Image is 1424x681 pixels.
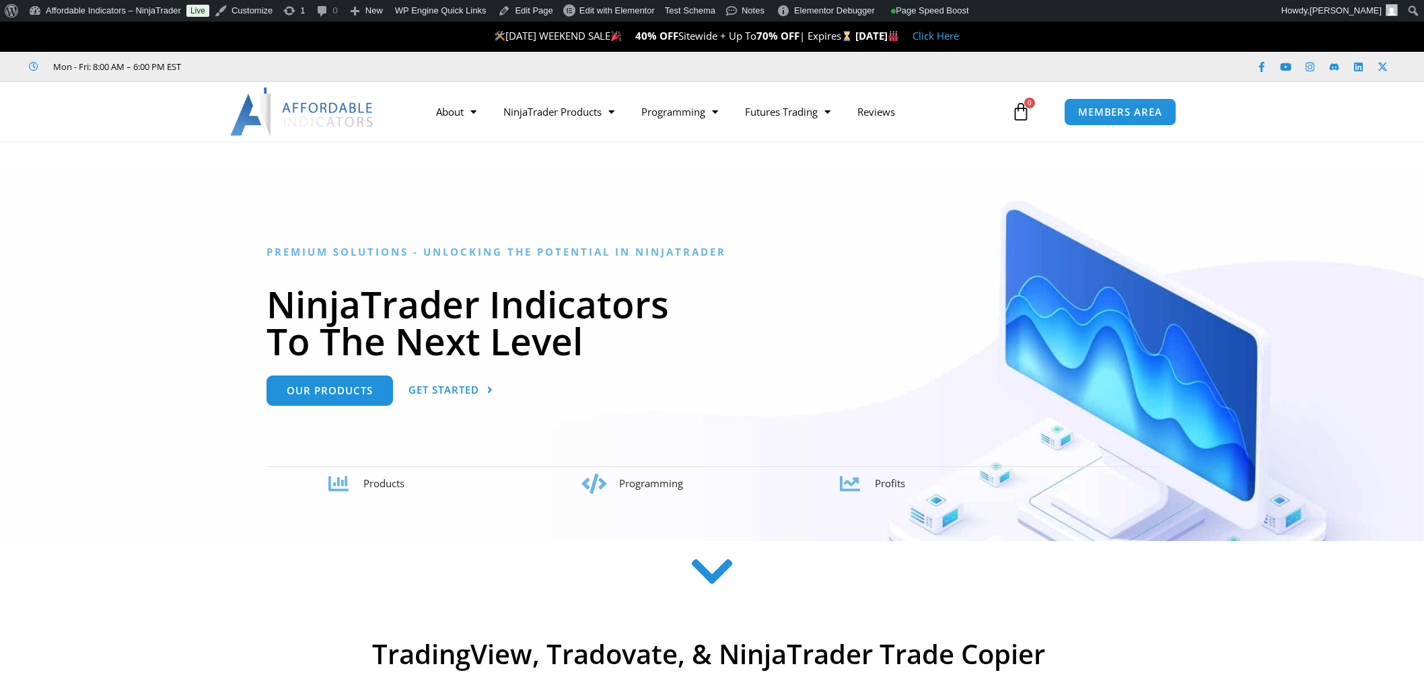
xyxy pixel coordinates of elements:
a: 0 [991,92,1051,131]
h2: TradingView, Tradovate, & NinjaTrader Trade Copier [278,638,1139,670]
a: MEMBERS AREA [1064,98,1176,126]
span: Programming [619,476,683,490]
h1: NinjaTrader Indicators To The Next Level [266,285,1158,359]
img: 🛠️ [495,31,505,41]
a: Our Products [266,375,393,406]
strong: [DATE] [855,29,899,42]
span: Edit with Elementor [579,5,655,15]
span: MEMBERS AREA [1078,107,1162,117]
img: 🏭 [888,31,898,41]
span: Get Started [408,385,479,395]
nav: Menu [423,96,1008,127]
span: Mon - Fri: 8:00 AM – 6:00 PM EST [50,59,181,75]
a: About [423,96,490,127]
strong: 40% OFF [635,29,678,42]
iframe: Customer reviews powered by Trustpilot [200,60,402,73]
span: Profits [875,476,905,490]
span: Our Products [287,386,373,396]
a: Get Started [408,375,493,406]
a: Click Here [913,29,959,42]
img: LogoAI | Affordable Indicators – NinjaTrader [230,87,375,136]
img: 🎉 [611,31,621,41]
a: Futures Trading [732,96,844,127]
span: [PERSON_NAME] [1310,5,1382,15]
a: Live [186,5,209,17]
strong: 70% OFF [756,29,799,42]
span: [DATE] WEEKEND SALE Sitewide + Up To | Expires [494,29,855,42]
span: Products [363,476,404,490]
h6: Premium Solutions - Unlocking the Potential in NinjaTrader [266,246,1158,258]
span: 0 [1024,98,1035,108]
a: Programming [628,96,732,127]
img: ⌛ [842,31,852,41]
a: NinjaTrader Products [490,96,628,127]
a: Reviews [844,96,909,127]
